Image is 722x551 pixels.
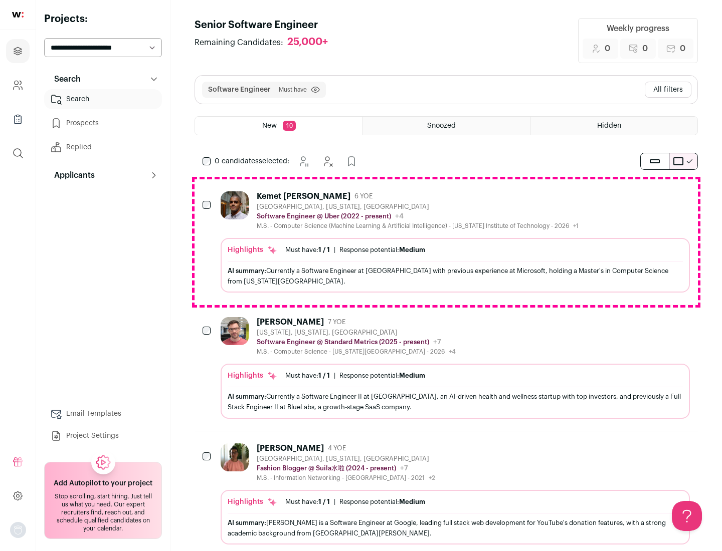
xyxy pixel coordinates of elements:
[287,36,328,49] div: 25,000+
[672,501,702,531] iframe: Help Scout Beacon - Open
[257,317,324,327] div: [PERSON_NAME]
[285,246,330,254] div: Must have:
[395,213,404,220] span: +4
[228,371,277,381] div: Highlights
[228,393,266,400] span: AI summary:
[257,338,429,346] p: Software Engineer @ Standard Metrics (2025 - present)
[44,462,162,539] a: Add Autopilot to your project Stop scrolling, start hiring. Just tell us what you need. Our exper...
[645,82,691,98] button: All filters
[318,246,330,253] span: 1 / 1
[221,317,249,345] img: 0fb184815f518ed3bcaf4f46c87e3bafcb34ea1ec747045ab451f3ffb05d485a
[221,317,690,418] a: [PERSON_NAME] 7 YOE [US_STATE], [US_STATE], [GEOGRAPHIC_DATA] Software Engineer @ Standard Metric...
[44,89,162,109] a: Search
[228,497,277,507] div: Highlights
[257,443,324,453] div: [PERSON_NAME]
[399,246,425,253] span: Medium
[44,165,162,185] button: Applicants
[44,69,162,89] button: Search
[339,372,425,380] div: Response potential:
[257,455,435,463] div: [GEOGRAPHIC_DATA], [US_STATE], [GEOGRAPHIC_DATA]
[328,444,346,452] span: 4 YOE
[400,465,408,472] span: +7
[257,191,350,201] div: Kemet [PERSON_NAME]
[257,348,456,356] div: M.S. - Computer Science - [US_STATE][GEOGRAPHIC_DATA] - 2026
[285,372,330,380] div: Must have:
[228,245,277,255] div: Highlights
[257,222,579,230] div: M.S. - Computer Science (Machine Learning & Artificial Intelligence) - [US_STATE] Institute of Te...
[318,372,330,379] span: 1 / 1
[285,246,425,254] ul: |
[399,498,425,505] span: Medium
[427,122,456,129] span: Snoozed
[262,122,277,129] span: New
[51,492,155,532] div: Stop scrolling, start hiring. Just tell us what you need. Our expert recruiters find, reach out, ...
[354,192,373,200] span: 6 YOE
[221,443,249,471] img: 322c244f3187aa81024ea13e08450523775794405435f85740c15dbe0cd0baab.jpg
[363,117,530,135] a: Snoozed
[293,151,313,171] button: Snooze
[48,169,95,181] p: Applicants
[257,329,456,337] div: [US_STATE], [US_STATE], [GEOGRAPHIC_DATA]
[257,474,435,482] div: M.S. - Information Networking - [GEOGRAPHIC_DATA] - 2021
[429,475,435,481] span: +2
[44,137,162,157] a: Replied
[12,12,24,18] img: wellfound-shorthand-0d5821cbd27db2630d0214b213865d53afaa358527fdda9d0ea32b1df1b89c2c.svg
[10,522,26,538] button: Open dropdown
[48,73,81,85] p: Search
[605,43,610,55] span: 0
[221,443,690,544] a: [PERSON_NAME] 4 YOE [GEOGRAPHIC_DATA], [US_STATE], [GEOGRAPHIC_DATA] Fashion Blogger @ Suila水啦 (2...
[257,212,391,220] p: Software Engineer @ Uber (2022 - present)
[283,121,296,131] span: 10
[285,372,425,380] ul: |
[328,318,345,326] span: 7 YOE
[279,86,307,94] span: Must have
[44,426,162,446] a: Project Settings
[607,23,669,35] div: Weekly progress
[215,158,259,165] span: 0 candidates
[6,107,30,131] a: Company Lists
[44,12,162,26] h2: Projects:
[680,43,685,55] span: 0
[54,478,152,488] h2: Add Autopilot to your project
[228,267,266,274] span: AI summary:
[285,498,425,506] ul: |
[228,391,683,412] div: Currently a Software Engineer II at [GEOGRAPHIC_DATA], an AI-driven health and wellness startup w...
[208,85,271,95] button: Software Engineer
[221,191,249,219] img: 1d26598260d5d9f7a69202d59cf331847448e6cffe37083edaed4f8fc8795bfe
[341,151,362,171] button: Add to Prospects
[10,522,26,538] img: nopic.png
[339,246,425,254] div: Response potential:
[215,156,289,166] span: selected:
[642,43,648,55] span: 0
[433,339,441,346] span: +7
[317,151,337,171] button: Hide
[228,265,683,287] div: Currently a Software Engineer at [GEOGRAPHIC_DATA] with previous experience at Microsoft, holding...
[44,113,162,133] a: Prospects
[573,223,579,229] span: +1
[597,122,621,129] span: Hidden
[221,191,690,293] a: Kemet [PERSON_NAME] 6 YOE [GEOGRAPHIC_DATA], [US_STATE], [GEOGRAPHIC_DATA] Software Engineer @ Ub...
[195,18,338,32] h1: Senior Software Engineer
[449,349,456,355] span: +4
[6,39,30,63] a: Projects
[44,404,162,424] a: Email Templates
[530,117,697,135] a: Hidden
[257,464,396,472] p: Fashion Blogger @ Suila水啦 (2024 - present)
[399,372,425,379] span: Medium
[318,498,330,505] span: 1 / 1
[195,37,283,49] span: Remaining Candidates:
[339,498,425,506] div: Response potential:
[6,73,30,97] a: Company and ATS Settings
[228,519,266,526] span: AI summary:
[228,517,683,538] div: [PERSON_NAME] is a Software Engineer at Google, leading full stack web development for YouTube's ...
[257,203,579,211] div: [GEOGRAPHIC_DATA], [US_STATE], [GEOGRAPHIC_DATA]
[285,498,330,506] div: Must have:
